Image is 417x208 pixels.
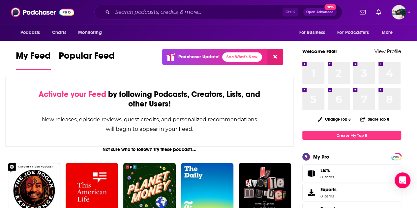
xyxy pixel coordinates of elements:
[320,167,334,173] span: Lists
[313,154,329,160] div: My Pro
[302,184,401,201] a: Exports
[16,50,51,65] span: My Feed
[294,26,333,39] button: open menu
[302,131,401,140] a: Create My Top 8
[374,48,401,54] a: View Profile
[112,7,283,17] input: Search podcasts, credits, & more...
[392,154,400,159] a: PRO
[5,147,294,152] div: Not sure who to follow? Try these podcasts...
[16,50,51,70] a: My Feed
[48,26,70,39] a: Charts
[395,172,410,188] div: Open Intercom Messenger
[337,28,369,37] span: For Podcasters
[305,188,318,197] span: Exports
[302,48,337,54] a: Welcome FSG!
[382,28,393,37] span: More
[39,89,106,99] span: Activate your Feed
[305,169,318,178] span: Lists
[314,115,355,123] button: Change Top 8
[78,28,102,37] span: Monitoring
[306,11,334,14] span: Open Advanced
[392,5,406,19] img: User Profile
[39,115,260,134] div: New releases, episode reviews, guest credits, and personalized recommendations will begin to appe...
[59,50,115,70] a: Popular Feed
[357,7,368,18] a: Show notifications dropdown
[39,90,260,109] div: by following Podcasts, Creators, Lists, and other Users!
[320,167,330,173] span: Lists
[377,26,401,39] button: open menu
[320,187,337,193] span: Exports
[59,50,115,65] span: Popular Feed
[392,5,406,19] span: Logged in as fsg.publicity
[333,26,378,39] button: open menu
[11,6,74,18] img: Podchaser - Follow, Share and Rate Podcasts
[20,28,40,37] span: Podcasts
[178,54,220,60] p: Podchaser Update!
[360,113,390,126] button: Share Top 8
[302,164,401,182] a: Lists
[320,175,334,179] span: 0 items
[320,194,337,198] span: 0 items
[299,28,325,37] span: For Business
[94,5,342,20] div: Search podcasts, credits, & more...
[74,26,110,39] button: open menu
[303,8,337,16] button: Open AdvancedNew
[392,5,406,19] button: Show profile menu
[16,26,48,39] button: open menu
[222,52,262,62] a: See What's New
[52,28,66,37] span: Charts
[324,4,336,10] span: New
[283,8,298,16] span: Ctrl K
[373,7,384,18] a: Show notifications dropdown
